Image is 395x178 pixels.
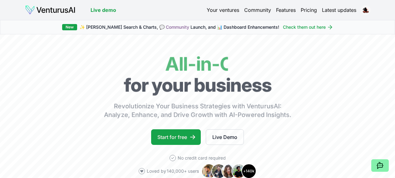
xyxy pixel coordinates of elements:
a: Start for free [151,129,201,145]
a: Live Demo [206,129,244,145]
a: Community [244,6,271,14]
img: ACg8ocKEhouuiDkNJI7FwpYCnR3ZXdcs6bljEKqcf1lbKN1kW0JrNTrl=s96-c [361,5,371,15]
a: Your ventures [207,6,239,14]
span: ✨ [PERSON_NAME] Search & Charts, 💬 Launch, and 📊 Dashboard Enhancements! [80,24,279,30]
a: Features [276,6,296,14]
a: Latest updates [322,6,356,14]
a: Check them out here [283,24,333,30]
a: Live demo [91,6,116,14]
a: Community [166,24,189,30]
div: New [62,24,77,30]
img: logo [25,5,76,15]
a: Pricing [301,6,317,14]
